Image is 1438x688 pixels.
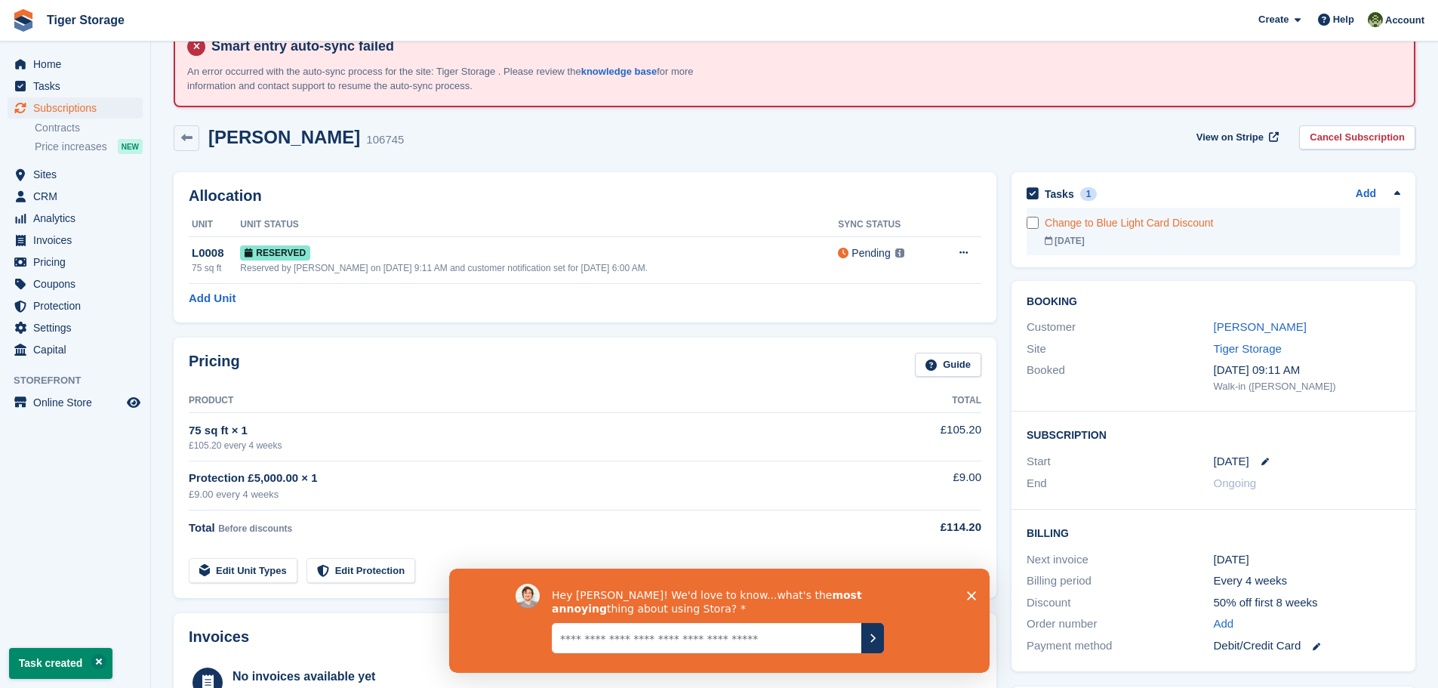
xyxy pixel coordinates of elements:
th: Unit [189,213,240,237]
div: 50% off first 8 weeks [1214,594,1400,612]
iframe: Survey by David from Stora [449,569,990,673]
div: [DATE] 09:11 AM [1214,362,1400,379]
a: knowledge base [581,66,657,77]
span: Protection [33,295,124,316]
div: 75 sq ft × 1 [189,422,860,440]
span: Coupons [33,273,124,295]
div: [DATE] [1045,234,1400,248]
div: NEW [118,139,143,154]
div: Site [1027,341,1213,358]
p: An error occurred with the auto-sync process for the site: Tiger Storage . Please review the for ... [187,64,716,94]
span: CRM [33,186,124,207]
th: Sync Status [838,213,935,237]
span: Help [1333,12,1354,27]
div: [DATE] [1214,551,1400,569]
span: Ongoing [1214,477,1257,489]
div: Every 4 weeks [1214,572,1400,590]
span: Account [1385,13,1424,28]
a: Tiger Storage [1214,342,1282,355]
span: Storefront [14,373,150,388]
div: Debit/Credit Card [1214,637,1400,655]
a: Cancel Subscription [1299,125,1415,150]
a: Preview store [125,393,143,412]
div: Walk-in ([PERSON_NAME]) [1214,379,1400,394]
a: menu [8,208,143,229]
h2: Booking [1027,296,1400,308]
span: View on Stripe [1196,130,1264,145]
span: Capital [33,339,124,360]
div: Order number [1027,615,1213,633]
a: View on Stripe [1190,125,1282,150]
div: Discount [1027,594,1213,612]
div: No invoices available yet [232,668,435,686]
span: Invoices [33,230,124,251]
th: Unit Status [240,213,838,237]
th: Product [189,389,860,413]
a: menu [8,295,143,316]
div: 106745 [366,131,404,149]
a: Tiger Storage [41,8,131,32]
span: Sites [33,164,124,185]
div: Customer [1027,319,1213,336]
a: menu [8,230,143,251]
div: Billing period [1027,572,1213,590]
a: menu [8,317,143,338]
h2: Tasks [1045,187,1074,201]
span: Tasks [33,76,124,97]
a: Guide [915,353,981,378]
div: Reserved by [PERSON_NAME] on [DATE] 9:11 AM and customer notification set for [DATE] 6:00 AM. [240,261,838,275]
div: 75 sq ft [192,261,240,275]
h2: Subscription [1027,427,1400,442]
a: Edit Unit Types [189,558,297,583]
img: icon-info-grey-7440780725fd019a000dd9b08b2336e03edf1995a4989e88bcd33f0948082b44.svg [895,248,904,258]
h2: [PERSON_NAME] [208,127,360,147]
div: Next invoice [1027,551,1213,569]
time: 2025-09-13 00:00:00 UTC [1214,453,1249,470]
h2: Billing [1027,525,1400,540]
div: End [1027,475,1213,492]
div: Protection £5,000.00 × 1 [189,470,860,487]
span: Total [189,521,215,534]
a: Change to Blue Light Card Discount [DATE] [1045,208,1400,255]
a: menu [8,251,143,273]
a: Contracts [35,121,143,135]
div: 1 [1080,187,1098,201]
span: Create [1258,12,1289,27]
div: £105.20 every 4 weeks [189,439,860,452]
div: Booked [1027,362,1213,393]
img: Matthew Ellwood [1368,12,1383,27]
div: Change to Blue Light Card Discount [1045,215,1400,231]
span: Home [33,54,124,75]
span: Online Store [33,392,124,413]
img: stora-icon-8386f47178a22dfd0bd8f6a31ec36ba5ce8667c1dd55bd0f319d3a0aa187defe.svg [12,9,35,32]
a: menu [8,97,143,119]
a: Edit Protection [306,558,415,583]
a: menu [8,339,143,360]
h2: Invoices [189,628,249,653]
div: Payment method [1027,637,1213,655]
span: Subscriptions [33,97,124,119]
a: Add [1356,186,1376,203]
a: Add Unit [189,290,236,307]
h2: Pricing [189,353,240,378]
a: menu [8,76,143,97]
div: Start [1027,453,1213,470]
span: Price increases [35,140,107,154]
a: Add [1214,615,1234,633]
span: Analytics [33,208,124,229]
span: Reserved [240,245,310,261]
div: £114.20 [860,519,981,536]
a: menu [8,164,143,185]
span: Pricing [33,251,124,273]
a: menu [8,186,143,207]
h2: Allocation [189,187,981,205]
td: £9.00 [860,461,981,510]
a: [PERSON_NAME] [1214,320,1307,333]
span: Before discounts [218,523,292,534]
